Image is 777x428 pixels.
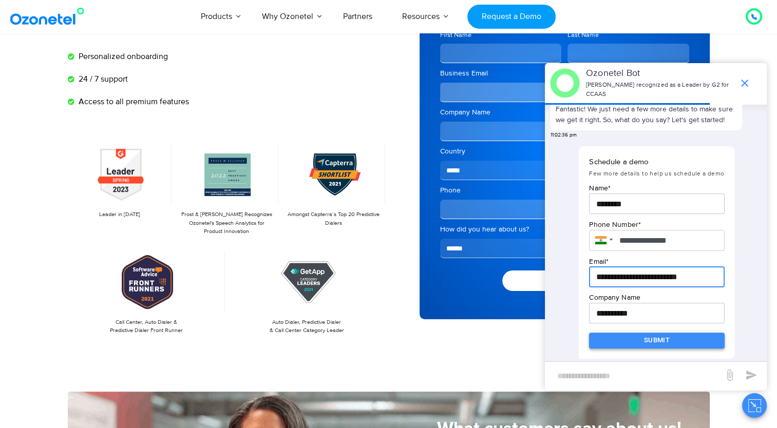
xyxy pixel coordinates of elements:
[76,95,189,108] span: Access to all premium features
[734,73,755,93] span: end chat or minimize
[556,104,737,125] p: Fantastic! We just need a few more details to make sure we get it right. So, what do you say? Let...
[440,146,689,157] label: Country
[742,393,767,418] button: Close chat
[440,185,689,196] label: Phone
[76,73,128,85] span: 24 / 7 support
[589,157,724,168] p: Schedule a demo
[73,318,220,335] p: Call Center, Auto Dialer & Predictive Dialer Front Runner
[589,219,724,230] p: Phone Number *
[589,183,724,193] p: Name *
[467,5,555,29] a: Request a Demo
[586,81,733,99] p: [PERSON_NAME] recognized as a Leader by G2 for CCAAS
[589,333,724,348] button: Submit
[567,30,689,40] label: Last Name
[589,256,724,267] p: Email *
[287,210,380,227] p: Amongst Capterra’s Top 20 Predictive Dialers
[550,367,718,385] div: new-msg-input
[589,170,724,178] span: Few more details to help us schedule a demo
[440,68,689,79] label: Business Email
[73,210,166,219] p: Leader in [DATE]
[589,292,724,303] p: Company Name
[233,318,381,335] p: Auto Dialer, Predictive Dialer & Call Center Category Leader
[550,68,580,98] img: header
[589,230,616,251] div: India: + 91
[440,30,562,40] label: First Name
[76,50,168,63] span: Personalized onboarding
[180,210,273,236] p: Frost & [PERSON_NAME] Recognizes Ozonetel's Speech Analytics for Product Innovation
[586,67,733,81] p: Ozonetel Bot
[440,224,689,235] label: How did you hear about us?
[551,131,577,139] span: 11:02:36 pm
[440,107,689,118] label: Company Name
